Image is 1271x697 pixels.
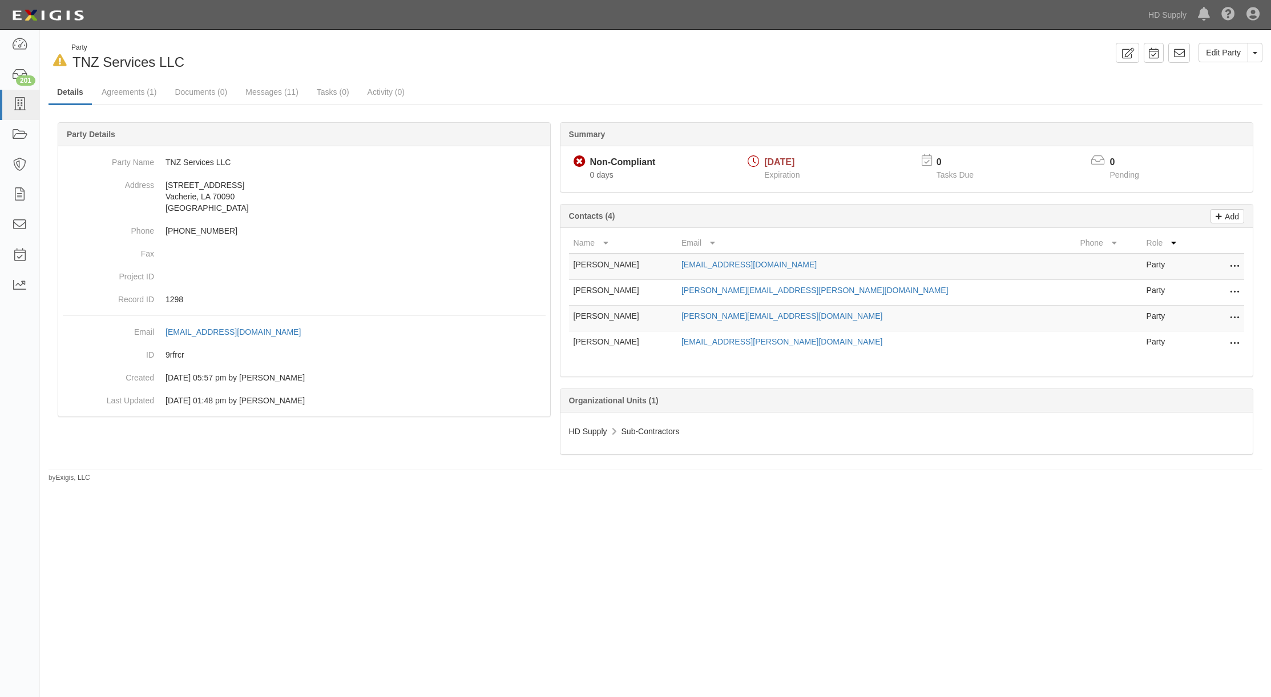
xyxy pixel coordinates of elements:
[63,265,154,282] dt: Project ID
[237,81,307,103] a: Messages (11)
[308,81,358,103] a: Tasks (0)
[1211,209,1244,223] a: Add
[71,43,184,53] div: Party
[1109,170,1139,179] span: Pending
[63,389,154,406] dt: Last Updated
[1222,210,1239,223] p: Add
[764,170,800,179] span: Expiration
[63,151,546,174] dd: TNZ Services LLC
[569,254,677,280] td: [PERSON_NAME]
[63,174,546,219] dd: [STREET_ADDRESS] Vacherie, LA 70090 [GEOGRAPHIC_DATA]
[63,219,154,237] dt: Phone
[63,366,546,389] dd: 06/19/2025 05:57 pm by Wonda Arbedul
[166,327,313,337] a: [EMAIL_ADDRESS][DOMAIN_NAME]
[590,156,656,169] div: Non-Compliant
[67,130,115,139] b: Party Details
[63,151,154,168] dt: Party Name
[569,306,677,331] td: [PERSON_NAME]
[937,170,974,179] span: Tasks Due
[93,81,165,103] a: Agreements (1)
[63,366,154,383] dt: Created
[569,427,607,436] span: HD Supply
[1143,3,1192,26] a: HD Supply
[1199,43,1248,62] a: Edit Party
[53,55,67,67] i: In Default since 08/13/2025
[1142,254,1199,280] td: Party
[63,321,154,338] dt: Email
[569,130,606,139] b: Summary
[764,157,794,167] span: [DATE]
[16,75,35,86] div: 201
[63,242,154,259] dt: Fax
[9,5,87,26] img: logo-5460c22ac91f19d4615b14bd174203de0afe785f0fc80cf4dbbc73dc1793850b.png
[1109,156,1153,169] p: 0
[681,286,949,295] a: [PERSON_NAME][EMAIL_ADDRESS][PERSON_NAME][DOMAIN_NAME]
[166,326,301,338] div: [EMAIL_ADDRESS][DOMAIN_NAME]
[1142,306,1199,331] td: Party
[1142,331,1199,357] td: Party
[681,311,882,321] a: [PERSON_NAME][EMAIL_ADDRESS][DOMAIN_NAME]
[1221,8,1235,22] i: Help Center - Complianz
[49,81,92,105] a: Details
[1142,280,1199,306] td: Party
[63,343,546,366] dd: 9rfrcr
[590,170,614,179] span: Since 09/11/2025
[63,288,154,305] dt: Record ID
[63,219,546,242] dd: [PHONE_NUMBER]
[63,389,546,412] dd: 09/11/2025 01:48 pm by Rich Phelan
[166,294,546,305] p: 1298
[681,337,882,346] a: [EMAIL_ADDRESS][PERSON_NAME][DOMAIN_NAME]
[49,43,647,72] div: TNZ Services LLC
[937,156,988,169] p: 0
[622,427,680,436] span: Sub-Contractors
[359,81,413,103] a: Activity (0)
[49,473,90,483] small: by
[56,474,90,482] a: Exigis, LLC
[569,396,659,405] b: Organizational Units (1)
[1075,233,1141,254] th: Phone
[569,233,677,254] th: Name
[677,233,1075,254] th: Email
[166,81,236,103] a: Documents (0)
[63,343,154,360] dt: ID
[574,156,586,168] i: Non-Compliant
[569,211,615,221] b: Contacts (4)
[569,331,677,357] td: [PERSON_NAME]
[681,260,817,269] a: [EMAIL_ADDRESS][DOMAIN_NAME]
[63,174,154,191] dt: Address
[1142,233,1199,254] th: Role
[569,280,677,306] td: [PERSON_NAME]
[72,54,184,70] span: TNZ Services LLC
